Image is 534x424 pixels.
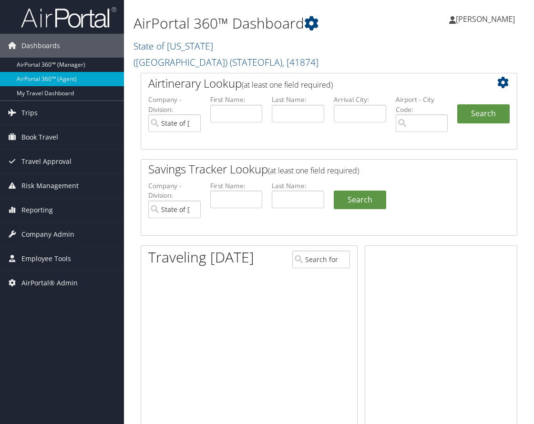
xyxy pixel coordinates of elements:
[21,222,74,246] span: Company Admin
[21,198,53,222] span: Reporting
[21,150,72,173] span: Travel Approval
[272,95,324,104] label: Last Name:
[449,5,524,33] a: [PERSON_NAME]
[268,165,359,176] span: (at least one field required)
[21,247,71,271] span: Employee Tools
[210,181,263,191] label: First Name:
[21,174,79,198] span: Risk Management
[242,80,333,90] span: (at least one field required)
[210,95,263,104] label: First Name:
[133,13,394,33] h1: AirPortal 360™ Dashboard
[457,104,510,123] button: Search
[133,40,318,69] a: State of [US_STATE] ([GEOGRAPHIC_DATA])
[396,95,448,114] label: Airport - City Code:
[21,34,60,58] span: Dashboards
[230,56,282,69] span: ( STATEOFLA )
[21,101,38,125] span: Trips
[148,201,201,218] input: search accounts
[272,181,324,191] label: Last Name:
[148,75,478,91] h2: Airtinerary Lookup
[292,251,350,268] input: Search for Traveler
[148,247,254,267] h1: Traveling [DATE]
[456,14,515,24] span: [PERSON_NAME]
[21,6,116,29] img: airportal-logo.png
[282,56,318,69] span: , [ 41874 ]
[21,271,78,295] span: AirPortal® Admin
[334,95,386,104] label: Arrival City:
[148,161,478,177] h2: Savings Tracker Lookup
[21,125,58,149] span: Book Travel
[148,181,201,201] label: Company - Division:
[148,95,201,114] label: Company - Division:
[334,191,386,210] a: Search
